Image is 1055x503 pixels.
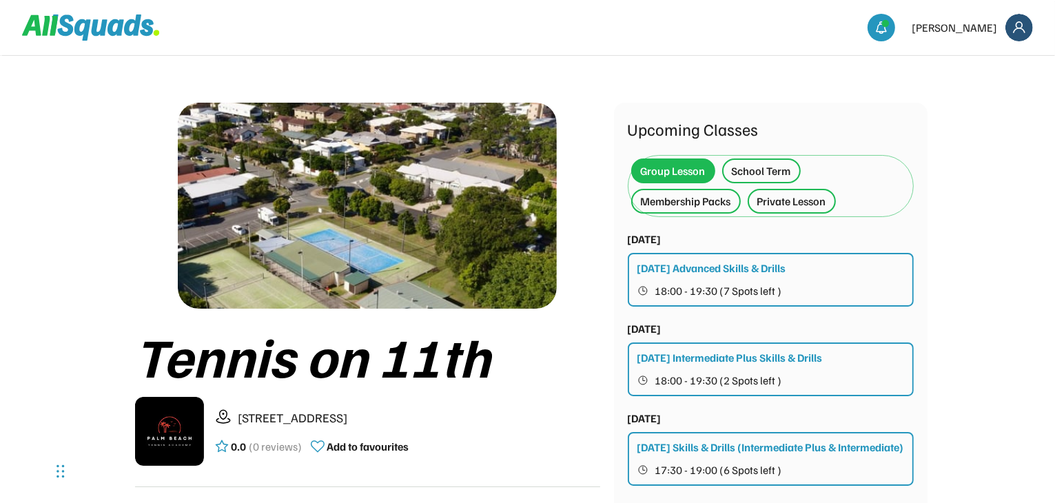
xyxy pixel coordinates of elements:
[655,375,782,386] span: 18:00 - 19:30 (2 Spots left )
[874,21,888,34] img: bell-03%20%281%29.svg
[637,371,905,389] button: 18:00 - 19:30 (2 Spots left )
[628,410,662,427] div: [DATE]
[732,163,791,179] div: School Term
[637,461,905,479] button: 17:30 - 19:00 (6 Spots left )
[655,464,782,475] span: 17:30 - 19:00 (6 Spots left )
[912,19,997,36] div: [PERSON_NAME]
[637,282,905,300] button: 18:00 - 19:30 (7 Spots left )
[135,325,600,386] div: Tennis on 11th
[1005,14,1033,41] img: Frame%2018.svg
[637,349,823,366] div: [DATE] Intermediate Plus Skills & Drills
[238,409,600,427] div: [STREET_ADDRESS]
[135,397,204,466] img: IMG_2979.png
[637,260,786,276] div: [DATE] Advanced Skills & Drills
[628,320,662,337] div: [DATE]
[249,438,303,455] div: (0 reviews)
[641,193,731,209] div: Membership Packs
[628,116,914,141] div: Upcoming Classes
[641,163,706,179] div: Group Lesson
[655,285,782,296] span: 18:00 - 19:30 (7 Spots left )
[327,438,409,455] div: Add to favourites
[178,103,557,309] img: 1000017423.png
[232,438,247,455] div: 0.0
[637,439,904,455] div: [DATE] Skills & Drills (Intermediate Plus & Intermediate)
[628,231,662,247] div: [DATE]
[757,193,826,209] div: Private Lesson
